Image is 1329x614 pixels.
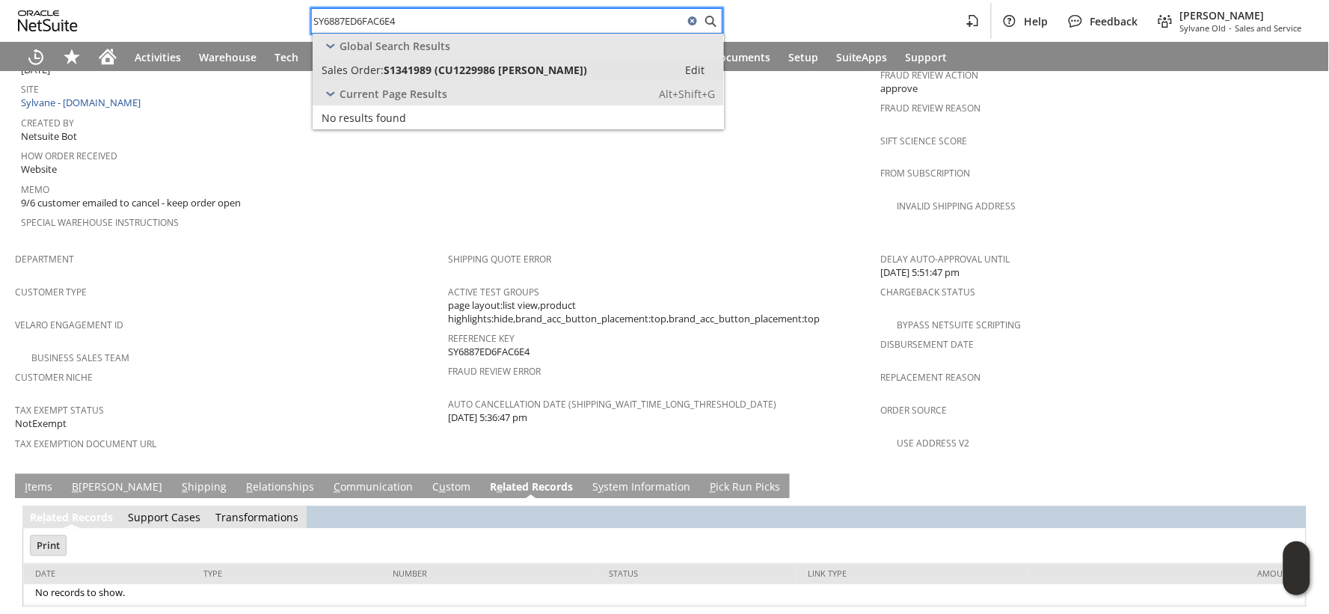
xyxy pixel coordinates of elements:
span: B [72,480,79,494]
span: approve [881,82,918,96]
span: [PERSON_NAME] [1180,8,1302,22]
input: Print [31,536,66,556]
a: From Subscription [881,168,971,180]
span: y [598,480,604,494]
a: Support [897,42,957,72]
span: u [439,480,446,494]
a: Fraud Review Error [448,366,541,378]
a: Sylvane - [DOMAIN_NAME] [21,96,144,109]
span: Setup [788,50,818,64]
a: Shipping Quote Error [448,254,551,266]
span: Sales Order: [322,63,384,77]
span: Global Search Results [340,39,450,53]
a: Sales Order:S1341989 (CU1229986 [PERSON_NAME])Edit: [313,58,724,82]
div: Number [393,568,586,580]
svg: Home [99,48,117,66]
div: Link Type [808,568,1017,580]
a: Chargeback Status [881,286,976,299]
a: Bypass NetSuite Scripting [897,319,1022,332]
a: Communication [330,480,417,497]
a: Warehouse [190,42,266,72]
a: Unrolled view on [1287,477,1305,495]
div: Date [35,568,181,580]
a: Support Cases [128,511,200,525]
iframe: Click here to launch Oracle Guided Learning Help Panel [1283,541,1310,595]
span: Activities [135,50,181,64]
a: Shipping [178,480,230,497]
a: Active Test Groups [448,286,539,299]
a: Recent Records [18,42,54,72]
span: Sylvane Old [1180,22,1227,34]
svg: Recent Records [27,48,45,66]
a: Relationships [242,480,318,497]
span: [DATE] 5:36:47 pm [448,411,527,426]
a: Disbursement Date [881,339,975,351]
a: Auto Cancellation Date (shipping_wait_time_long_threshold_date) [448,399,776,411]
span: Website [21,163,57,177]
span: I [25,480,28,494]
span: SuiteApps [836,50,888,64]
span: C [334,480,340,494]
span: NotExempt [15,417,67,432]
span: Support [906,50,948,64]
span: Help [1025,14,1049,28]
a: Activities [126,42,190,72]
a: Site [21,83,39,96]
a: System Information [589,480,694,497]
span: l [43,511,46,525]
span: No results found [322,111,406,125]
span: - [1230,22,1233,34]
svg: Shortcuts [63,48,81,66]
a: SuiteApps [827,42,897,72]
span: R [246,480,253,494]
a: Custom [429,480,474,497]
a: Replacement reason [881,372,981,384]
a: Edit: [669,61,721,79]
a: Leads [307,42,355,72]
input: Search [312,12,684,30]
a: Tax Exempt Status [15,405,104,417]
a: Order Source [881,405,948,417]
a: No results found [313,105,724,129]
a: Tax Exemption Document URL [15,438,156,451]
a: Documents [703,42,779,72]
div: Shortcuts [54,42,90,72]
span: Tech [274,50,298,64]
a: Memo [21,184,49,197]
a: Related Records [486,480,577,497]
a: Created By [21,117,74,129]
span: Feedback [1090,14,1138,28]
span: Current Page Results [340,87,447,101]
a: Fraud Review Reason [881,102,981,114]
span: S [182,480,188,494]
span: 9/6 customer emailed to cancel - keep order open [21,197,241,211]
a: Velaro Engagement ID [15,319,123,332]
span: Documents [712,50,770,64]
a: Reference Key [448,333,515,346]
a: Sift Science Score [881,135,968,147]
div: Amount [1040,568,1294,580]
a: Home [90,42,126,72]
a: Business Sales Team [31,352,129,365]
a: Tech [266,42,307,72]
a: Items [21,480,56,497]
span: Netsuite Bot [21,129,77,144]
div: Type [203,568,369,580]
svg: Search [702,12,719,30]
span: Oracle Guided Learning Widget. To move around, please hold and drag [1283,569,1310,596]
a: Pick Run Picks [706,480,784,497]
a: Invalid Shipping Address [897,200,1016,213]
span: P [710,480,716,494]
span: Alt+Shift+G [659,87,715,101]
a: Transformations [215,511,298,525]
a: Delay Auto-Approval Until [881,254,1010,266]
a: Customer Type [15,286,87,299]
a: B[PERSON_NAME] [68,480,166,497]
a: Special Warehouse Instructions [21,217,179,230]
a: Related Records [30,511,113,525]
td: No records to show. [24,585,1305,606]
a: Use Address V2 [897,438,970,450]
span: Warehouse [199,50,257,64]
span: SY6887ED6FAC6E4 [448,346,530,360]
span: S1341989 (CU1229986 [PERSON_NAME]) [384,63,587,77]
